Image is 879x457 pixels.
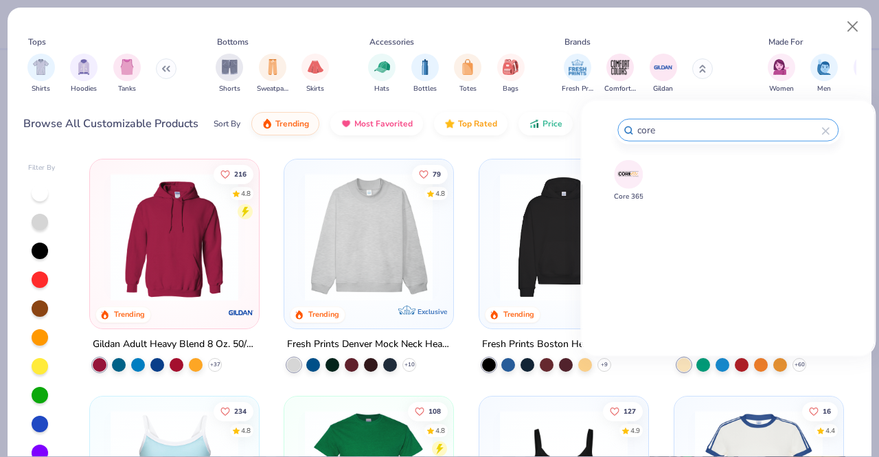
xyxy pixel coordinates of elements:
img: Hoodies Image [76,59,91,75]
span: Shorts [219,84,240,94]
span: Hats [374,84,389,94]
div: 4.9 [630,425,640,436]
div: Filter By [28,163,56,173]
button: Like [413,164,448,183]
div: filter for Shorts [216,54,243,94]
button: Most Favorited [330,112,423,135]
div: Fresh Prints Denver Mock Neck Heavyweight Sweatshirt [287,336,450,353]
button: Like [214,164,253,183]
span: Men [817,84,831,94]
span: Totes [459,84,477,94]
div: 4.8 [241,425,251,436]
span: Gildan [653,84,673,94]
div: Sort By [214,118,240,130]
div: 4.8 [241,188,251,199]
div: filter for Shirts [27,54,55,94]
button: filter button [113,54,141,94]
div: Made For [768,36,803,48]
div: filter for Fresh Prints [562,54,593,94]
img: Gildan Image [653,57,674,78]
button: filter button [810,54,838,94]
img: most_fav.gif [341,118,352,129]
div: filter for Bottles [411,54,439,94]
button: filter button [70,54,98,94]
span: Shirts [32,84,50,94]
span: Sweatpants [257,84,288,94]
img: Skirts Image [308,59,323,75]
div: filter for Sweatpants [257,54,288,94]
div: filter for Men [810,54,838,94]
img: Bags Image [503,59,518,75]
button: filter button [650,54,677,94]
img: Gildan logo [227,299,254,326]
span: Top Rated [458,118,497,129]
div: 4.8 [436,188,446,199]
button: Like [802,401,838,421]
span: 16 [823,408,831,414]
img: Hats Image [374,59,390,75]
img: Men Image [817,59,832,75]
img: Shirts Image [33,59,49,75]
div: filter for Gildan [650,54,677,94]
div: filter for Totes [454,54,481,94]
img: a164e800-7022-4571-a324-30c76f641635 [244,173,386,301]
button: filter button [257,54,288,94]
span: 127 [624,408,636,414]
span: 234 [234,408,247,414]
img: Women Image [773,59,789,75]
span: Skirts [306,84,324,94]
button: filter button [216,54,243,94]
span: 108 [429,408,442,414]
button: filter button [562,54,593,94]
div: Accessories [369,36,414,48]
span: Bottles [413,84,437,94]
img: 01756b78-01f6-4cc6-8d8a-3c30c1a0c8ac [104,173,245,301]
span: + 10 [404,361,415,369]
span: Price [543,118,562,129]
span: Exclusive [418,307,447,316]
span: Fresh Prints [562,84,593,94]
button: filter button [768,54,795,94]
button: filter button [454,54,481,94]
div: 4.4 [825,425,835,436]
div: filter for Hoodies [70,54,98,94]
span: + 9 [601,361,608,369]
div: Browse All Customizable Products [23,115,198,132]
img: Comfort Colors Image [610,57,630,78]
button: filter button [411,54,439,94]
div: Tops [28,36,46,48]
span: Trending [275,118,309,129]
button: Like [603,401,643,421]
div: filter for Skirts [301,54,329,94]
button: Top Rated [434,112,507,135]
div: filter for Bags [497,54,525,94]
img: Fresh Prints Image [567,57,588,78]
span: Most Favorited [354,118,413,129]
img: TopRated.gif [444,118,455,129]
img: Sweatpants Image [265,59,280,75]
button: filter button [497,54,525,94]
button: filter button [604,54,636,94]
img: Totes Image [460,59,475,75]
button: filter button [301,54,329,94]
span: Hoodies [71,84,97,94]
button: Like [409,401,448,421]
span: + 60 [794,361,804,369]
div: 4.8 [436,425,446,436]
span: 79 [433,170,442,177]
div: Fresh Prints Boston Heavyweight Hoodie [482,336,646,353]
input: Search from 470+ brands... [636,122,821,138]
span: Tanks [118,84,136,94]
button: filter button [27,54,55,94]
div: Gildan Adult Heavy Blend 8 Oz. 50/50 Hooded Sweatshirt [93,336,256,353]
img: trending.gif [262,118,273,129]
div: filter for Comfort Colors [604,54,636,94]
button: Price [518,112,573,135]
button: Core 365Core 365 [614,159,643,201]
img: Tanks Image [119,59,135,75]
span: Comfort Colors [604,84,636,94]
span: Bags [503,84,518,94]
span: 216 [234,170,247,177]
div: Brands [564,36,591,48]
span: Women [769,84,794,94]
